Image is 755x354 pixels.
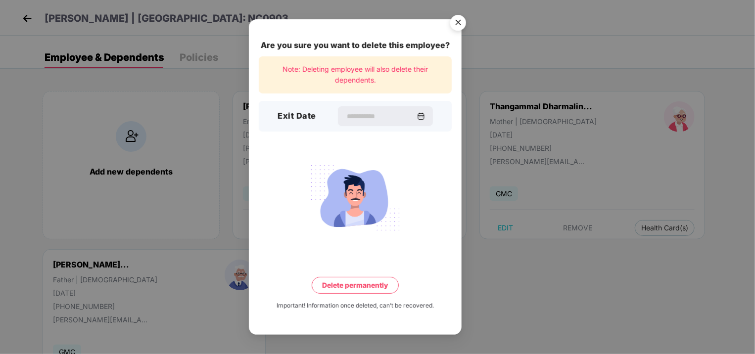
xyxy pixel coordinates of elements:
[444,10,471,37] button: Close
[312,276,399,293] button: Delete permanently
[277,301,434,310] div: Important! Information once deleted, can’t be recovered.
[259,39,452,51] div: Are you sure you want to delete this employee?
[300,159,411,236] img: svg+xml;base64,PHN2ZyB4bWxucz0iaHR0cDovL3d3dy53My5vcmcvMjAwMC9zdmciIHdpZHRoPSIyMjQiIGhlaWdodD0iMT...
[278,110,316,123] h3: Exit Date
[417,112,425,120] img: svg+xml;base64,PHN2ZyBpZD0iQ2FsZW5kYXItMzJ4MzIiIHhtbG5zPSJodHRwOi8vd3d3LnczLm9yZy8yMDAwL3N2ZyIgd2...
[444,10,472,38] img: svg+xml;base64,PHN2ZyB4bWxucz0iaHR0cDovL3d3dy53My5vcmcvMjAwMC9zdmciIHdpZHRoPSI1NiIgaGVpZ2h0PSI1Ni...
[259,56,452,93] div: Note: Deleting employee will also delete their dependents.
